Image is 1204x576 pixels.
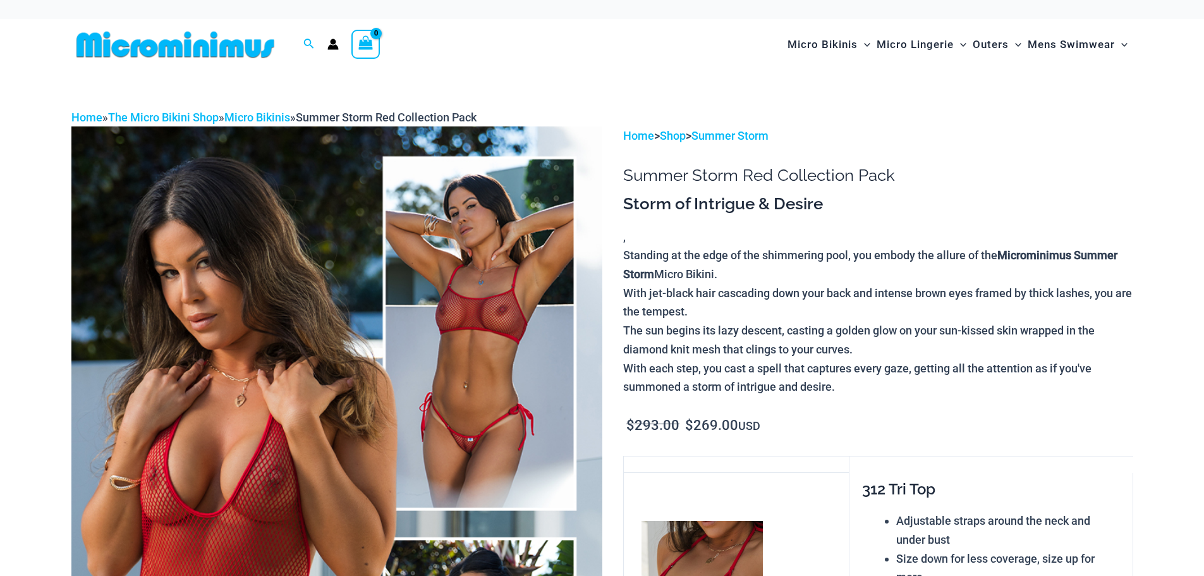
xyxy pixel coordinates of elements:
a: Shop [660,129,686,142]
span: Mens Swimwear [1028,28,1115,61]
a: Micro Bikinis [224,111,290,124]
bdi: 293.00 [626,417,679,433]
a: View Shopping Cart, empty [351,30,380,59]
a: Micro BikinisMenu ToggleMenu Toggle [784,25,873,64]
nav: Site Navigation [782,23,1133,66]
span: Summer Storm Red Collection Pack [296,111,477,124]
a: Account icon link [327,39,339,50]
h3: Storm of Intrigue & Desire [623,193,1133,215]
p: Standing at the edge of the shimmering pool, you embody the allure of the Micro Bikini. With jet-... [623,246,1133,396]
span: $ [626,417,635,433]
img: MM SHOP LOGO FLAT [71,30,279,59]
span: Menu Toggle [1115,28,1128,61]
span: $ [685,417,693,433]
a: Home [71,111,102,124]
a: Search icon link [303,37,315,52]
a: Home [623,129,654,142]
a: The Micro Bikini Shop [108,111,219,124]
span: » » » [71,111,477,124]
span: 312 Tri Top [862,480,935,498]
span: Outers [973,28,1009,61]
span: Menu Toggle [858,28,870,61]
h1: Summer Storm Red Collection Pack [623,166,1133,185]
p: USD [623,416,1133,436]
div: , [623,193,1133,396]
span: Menu Toggle [1009,28,1021,61]
a: Micro LingerieMenu ToggleMenu Toggle [873,25,970,64]
span: Micro Bikinis [787,28,858,61]
li: Adjustable straps around the neck and under bust [896,512,1121,549]
span: Micro Lingerie [877,28,954,61]
bdi: 269.00 [685,417,738,433]
a: OutersMenu ToggleMenu Toggle [970,25,1025,64]
p: > > [623,126,1133,145]
a: Mens SwimwearMenu ToggleMenu Toggle [1025,25,1131,64]
span: Menu Toggle [954,28,966,61]
a: Summer Storm [691,129,769,142]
